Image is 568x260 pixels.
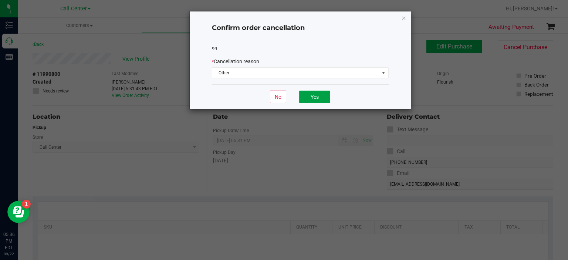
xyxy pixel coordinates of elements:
[214,58,259,64] span: Cancellation reason
[401,13,406,22] button: Close
[7,201,30,223] iframe: Resource center
[270,91,286,103] button: No
[212,23,389,33] h4: Confirm order cancellation
[22,200,31,209] iframe: Resource center unread badge
[212,68,379,78] span: Other
[299,91,330,103] button: Yes
[212,46,217,51] span: 99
